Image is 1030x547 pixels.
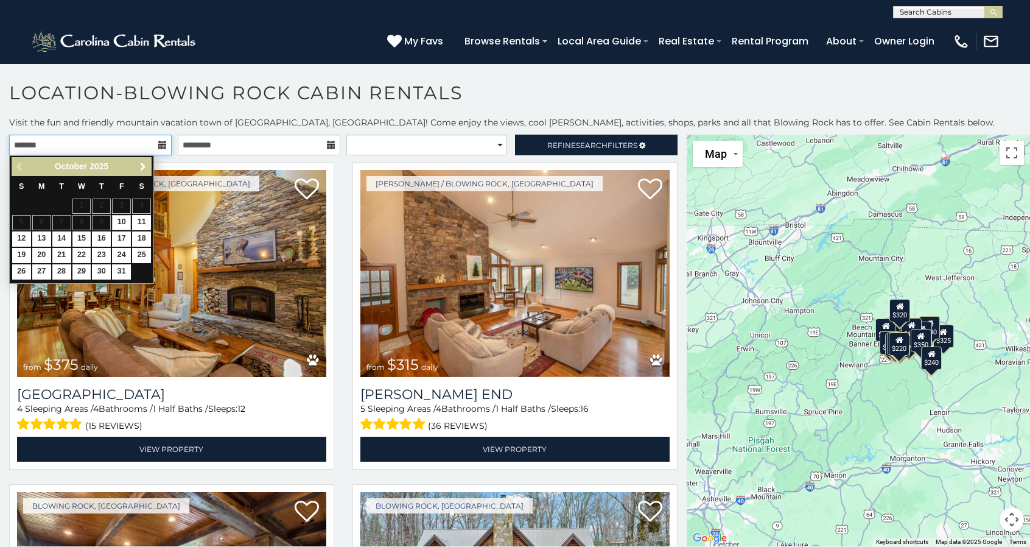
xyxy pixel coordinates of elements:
div: $220 [889,333,909,356]
span: (36 reviews) [428,418,488,434]
div: $165 [887,332,908,355]
span: daily [81,362,98,372]
div: $226 [911,322,932,345]
a: 24 [112,248,131,263]
img: phone-regular-white.png [953,33,970,50]
a: 28 [52,264,71,280]
span: Map [705,147,727,160]
a: About [820,30,863,52]
a: Local Area Guide [552,30,647,52]
div: $320 [889,299,910,322]
span: Thursday [99,182,104,191]
a: 17 [112,231,131,247]
a: [PERSON_NAME] / Blowing Rock, [GEOGRAPHIC_DATA] [366,176,603,191]
a: Open this area in Google Maps (opens a new window) [690,531,730,546]
button: Toggle fullscreen view [1000,141,1024,165]
span: My Favs [404,34,443,49]
span: 12 [237,403,245,414]
a: [GEOGRAPHIC_DATA] [17,386,326,403]
div: $355 [885,333,906,356]
span: $315 [387,356,419,373]
a: 29 [72,264,91,280]
a: Blowing Rock, [GEOGRAPHIC_DATA] [23,498,189,513]
span: 5 [360,403,365,414]
a: View Property [360,437,670,462]
button: Change map style [693,141,743,167]
a: Mountain Song Lodge from $375 daily [17,170,326,377]
a: 14 [52,231,71,247]
span: 4 [17,403,23,414]
a: Next [135,159,150,174]
a: Owner Login [868,30,941,52]
img: White-1-2.png [30,29,199,54]
span: Friday [119,182,124,191]
button: Keyboard shortcuts [876,538,928,546]
span: October [55,161,88,171]
a: Rental Program [726,30,815,52]
span: Search [576,141,608,150]
a: 31 [112,264,131,280]
a: 20 [32,248,51,263]
span: 1 Half Baths / [153,403,208,414]
div: $150 [901,318,922,341]
img: mail-regular-white.png [983,33,1000,50]
span: Next [138,162,148,172]
span: Map data ©2025 Google [936,538,1002,545]
span: 4 [93,403,99,414]
a: 13 [32,231,51,247]
span: from [366,362,385,372]
a: 23 [92,248,111,263]
span: Monday [38,182,45,191]
div: $410 [880,331,900,355]
span: Wednesday [78,182,85,191]
a: 15 [72,231,91,247]
h3: Mountain Song Lodge [17,386,326,403]
a: 30 [92,264,111,280]
a: My Favs [387,34,446,49]
a: Terms (opens in new tab) [1009,538,1026,545]
div: $325 [933,325,954,348]
span: from [23,362,41,372]
span: Tuesday [59,182,64,191]
a: 21 [52,248,71,263]
span: (15 reviews) [85,418,142,434]
span: 1 Half Baths / [496,403,551,414]
img: Moss End [360,170,670,377]
span: daily [421,362,438,372]
a: Real Estate [653,30,720,52]
a: 22 [72,248,91,263]
a: View Property [17,437,326,462]
a: 18 [132,231,151,247]
div: $930 [919,316,940,339]
span: Refine Filters [547,141,637,150]
div: $400 [875,319,896,342]
a: 12 [12,231,31,247]
img: Mountain Song Lodge [17,170,326,377]
span: 2025 [89,161,108,171]
a: 10 [112,215,131,230]
div: $375 [879,331,900,355]
h3: Moss End [360,386,670,403]
span: Sunday [19,182,24,191]
a: [PERSON_NAME] End [360,386,670,403]
a: RefineSearchFilters [515,135,678,155]
span: 4 [436,403,441,414]
a: 26 [12,264,31,280]
span: Saturday [139,182,144,191]
div: Sleeping Areas / Bathrooms / Sleeps: [360,403,670,434]
a: Add to favorites [638,177,662,203]
div: $350 [911,329,931,352]
a: 27 [32,264,51,280]
a: Add to favorites [295,499,319,525]
button: Map camera controls [1000,507,1024,532]
div: Sleeping Areas / Bathrooms / Sleeps: [17,403,326,434]
span: $375 [44,356,79,373]
a: 11 [132,215,151,230]
a: 16 [92,231,111,247]
a: Moss End from $315 daily [360,170,670,377]
div: $240 [921,347,942,370]
a: Browse Rentals [458,30,546,52]
a: 25 [132,248,151,263]
a: Add to favorites [638,499,662,525]
span: 16 [580,403,589,414]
